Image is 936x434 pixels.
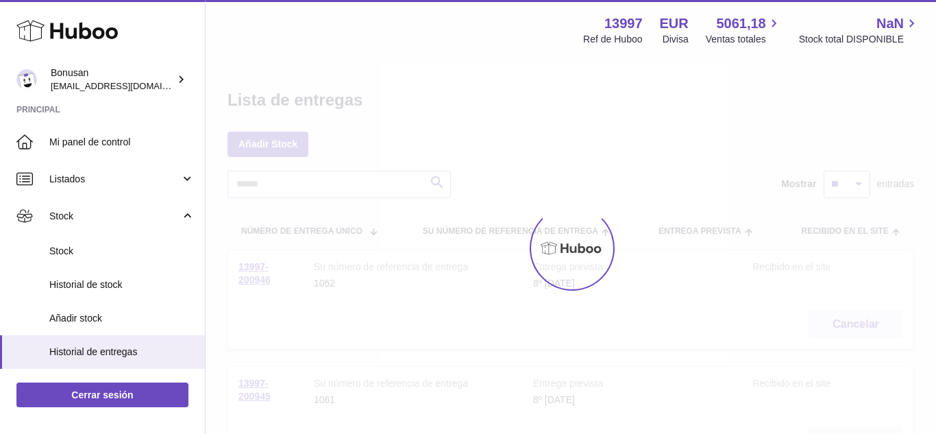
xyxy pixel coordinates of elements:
div: Ref de Huboo [583,33,642,46]
span: Ventas totales [706,33,782,46]
img: info@bonusan.es [16,69,37,90]
span: [EMAIL_ADDRESS][DOMAIN_NAME] [51,80,201,91]
strong: EUR [660,14,689,33]
span: Mi panel de control [49,136,195,149]
span: Historial de entregas [49,346,195,359]
strong: 13997 [604,14,643,33]
span: Stock total DISPONIBLE [799,33,920,46]
span: 5061,18 [716,14,765,33]
span: NaN [876,14,904,33]
div: Bonusan [51,67,174,93]
span: Listados [49,173,180,186]
span: Stock [49,210,180,223]
span: Stock [49,245,195,258]
div: Divisa [663,33,689,46]
a: NaN Stock total DISPONIBLE [799,14,920,46]
span: Añadir stock [49,312,195,325]
span: Historial de stock [49,278,195,291]
a: 5061,18 Ventas totales [706,14,782,46]
a: Cerrar sesión [16,383,188,407]
span: Cargas de ASN [49,379,195,392]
